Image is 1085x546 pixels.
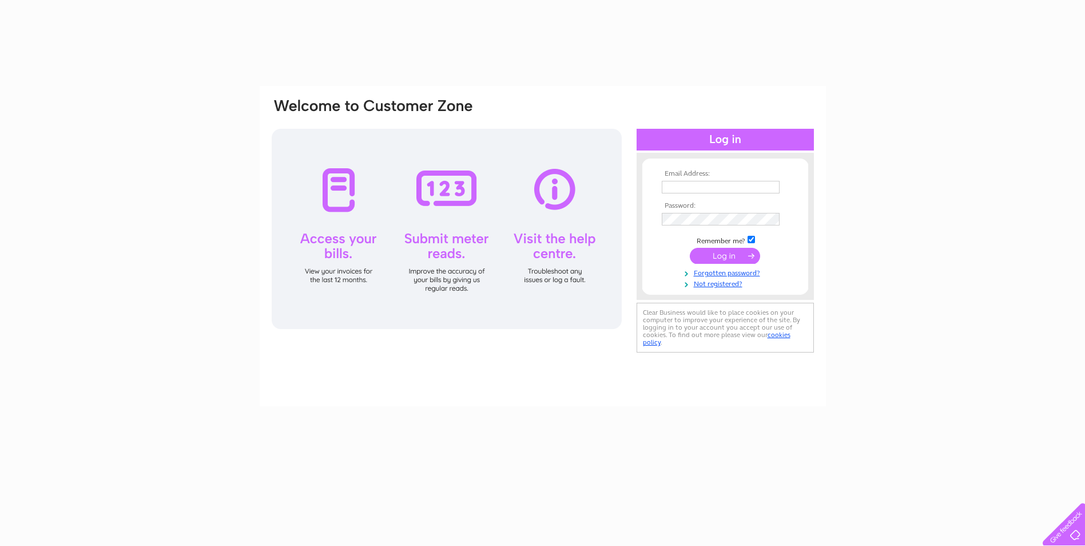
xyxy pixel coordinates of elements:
[662,278,792,288] a: Not registered?
[659,170,792,178] th: Email Address:
[690,248,760,264] input: Submit
[637,303,814,353] div: Clear Business would like to place cookies on your computer to improve your experience of the sit...
[643,331,790,346] a: cookies policy
[659,202,792,210] th: Password:
[662,267,792,278] a: Forgotten password?
[659,234,792,246] td: Remember me?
